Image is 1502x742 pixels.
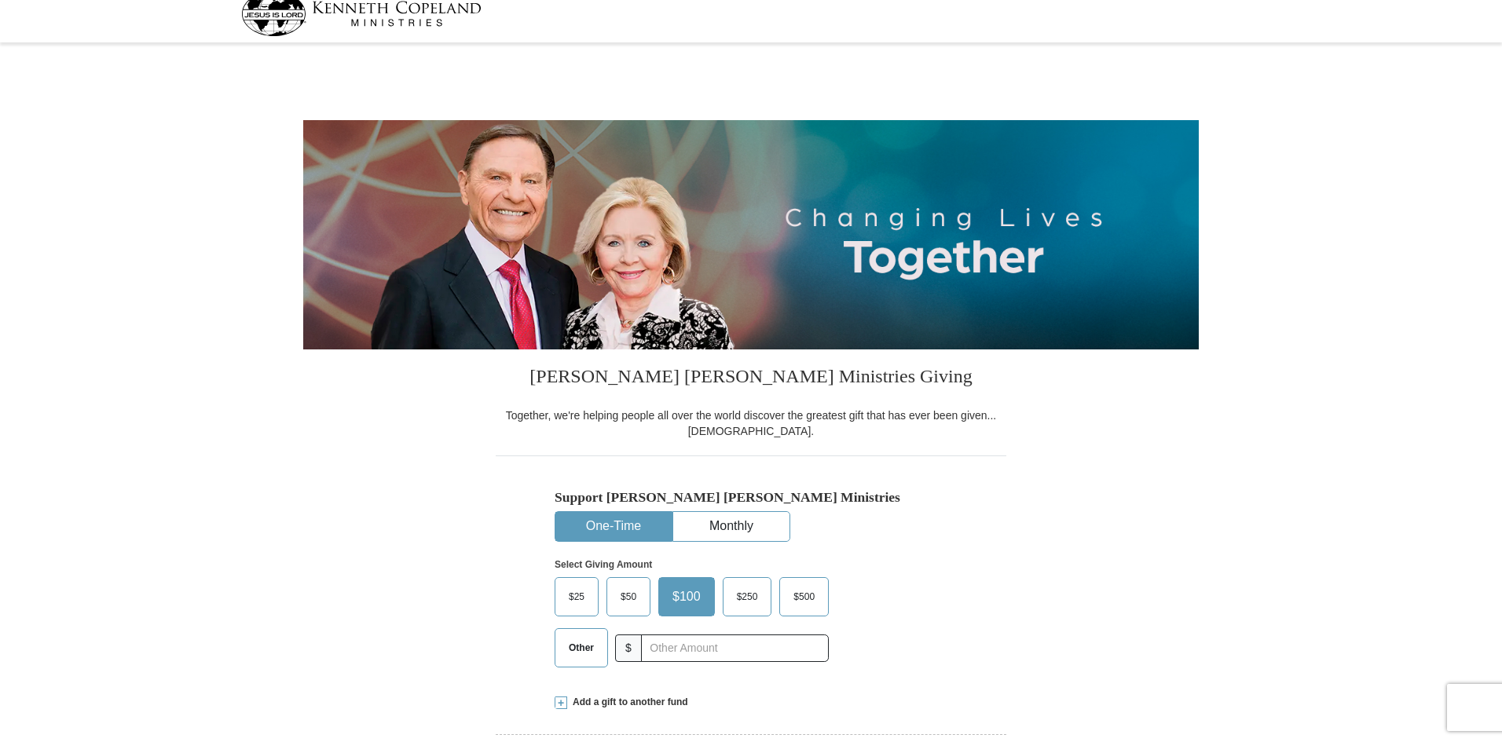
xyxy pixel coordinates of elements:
[641,634,829,662] input: Other Amount
[665,585,709,609] span: $100
[561,585,592,609] span: $25
[496,349,1006,408] h3: [PERSON_NAME] [PERSON_NAME] Ministries Giving
[561,636,602,660] span: Other
[567,696,688,709] span: Add a gift to another fund
[555,512,672,541] button: One-Time
[673,512,789,541] button: Monthly
[555,489,947,506] h5: Support [PERSON_NAME] [PERSON_NAME] Ministries
[786,585,822,609] span: $500
[615,634,642,662] span: $
[555,559,652,570] strong: Select Giving Amount
[729,585,766,609] span: $250
[613,585,644,609] span: $50
[496,408,1006,439] div: Together, we're helping people all over the world discover the greatest gift that has ever been g...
